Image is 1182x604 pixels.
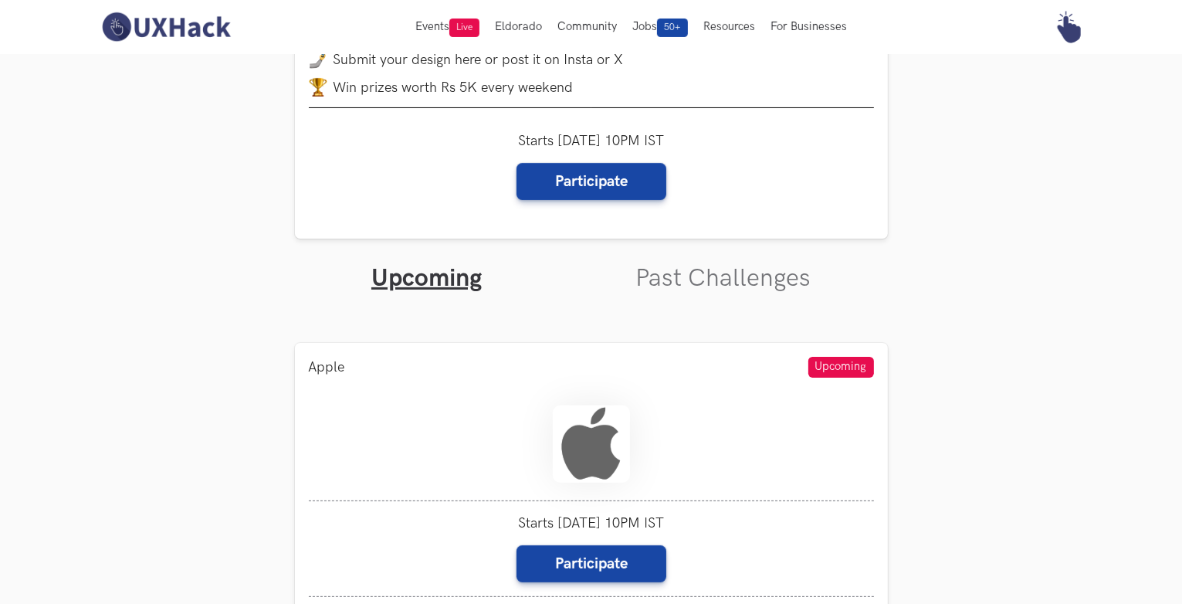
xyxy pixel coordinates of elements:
a: Past Challenges [635,263,811,294]
span: Live [449,19,479,37]
img: mobile-in-hand.png [309,50,327,69]
span: Submit your design here or post it on Insta or X [334,52,624,68]
li: Apple [309,359,345,375]
button: Participate [516,163,666,200]
span: Starts [DATE] 10PM IST [518,133,664,149]
span: Upcoming [808,357,874,378]
img: trophy.png [309,78,327,97]
ul: Tabs Interface [295,239,888,294]
img: Your profile pic [1052,11,1085,43]
a: Upcoming [371,263,482,294]
span: 50+ [657,19,688,37]
li: Win prizes worth Rs 5K every weekend [309,78,874,97]
img: Weekend Hackathon #84 logo [553,405,630,483]
span: Starts [DATE] 10PM IST [309,515,874,531]
button: Participate [516,545,666,582]
img: UXHack-logo.png [97,11,235,43]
